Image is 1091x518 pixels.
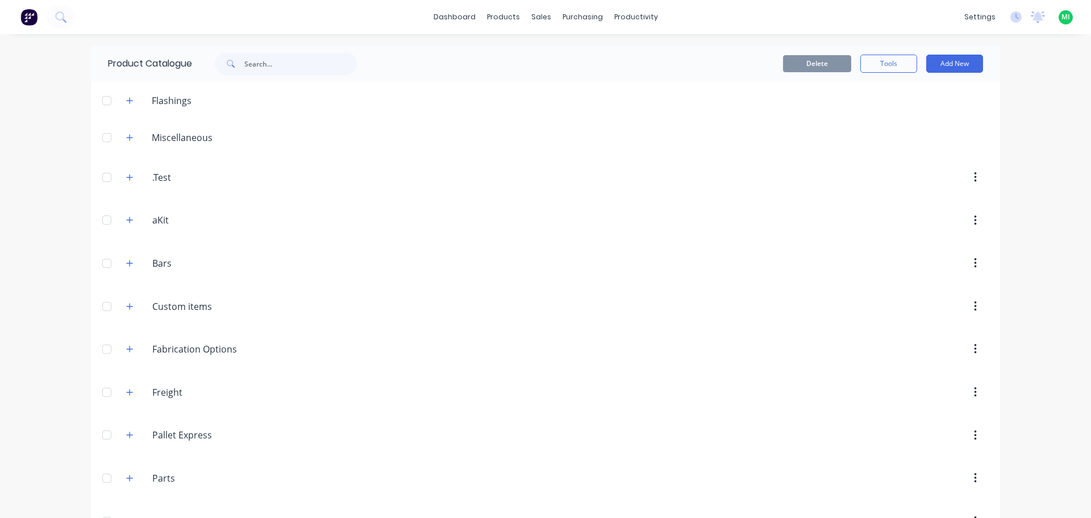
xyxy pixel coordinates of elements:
[20,9,38,26] img: Factory
[152,471,287,485] input: Enter category name
[926,55,983,73] button: Add New
[959,9,1001,26] div: settings
[91,45,192,82] div: Product Catalogue
[244,52,357,75] input: Search...
[481,9,526,26] div: products
[609,9,664,26] div: productivity
[152,386,287,399] input: Enter category name
[152,171,287,184] input: Enter category name
[143,94,201,107] div: Flashings
[152,256,287,270] input: Enter category name
[152,342,287,356] input: Enter category name
[152,213,287,227] input: Enter category name
[860,55,917,73] button: Tools
[1061,12,1070,22] span: MI
[152,300,287,313] input: Enter category name
[152,428,287,442] input: Enter category name
[428,9,481,26] a: dashboard
[143,131,222,144] div: Miscellaneous
[783,55,851,72] button: Delete
[557,9,609,26] div: purchasing
[526,9,557,26] div: sales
